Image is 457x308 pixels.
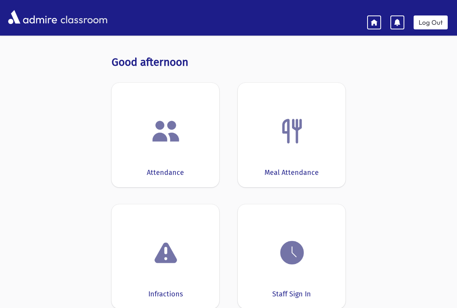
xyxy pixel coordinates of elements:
h3: Good afternoon [112,56,345,69]
div: Attendance [147,168,184,178]
img: exclamation.png [151,240,180,269]
span: classroom [59,7,108,27]
img: AdmirePro [6,8,59,26]
img: clock.png [277,238,307,267]
div: Infractions [148,289,183,299]
div: Meal Attendance [265,168,319,178]
img: Fork.png [277,116,307,146]
a: Log Out [414,15,448,29]
img: users.png [151,116,180,146]
div: Staff Sign In [272,289,311,299]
